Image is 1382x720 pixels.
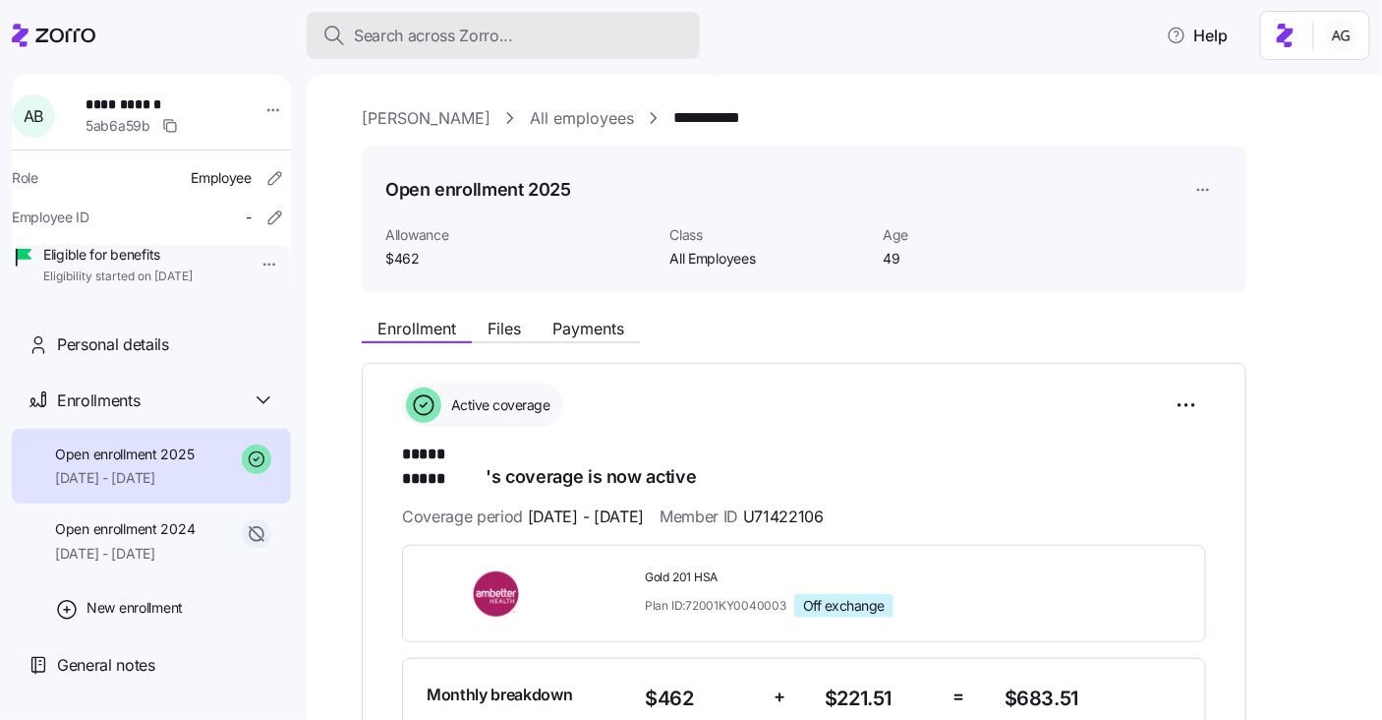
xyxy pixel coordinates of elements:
[402,505,644,529] span: Coverage period
[774,683,785,711] span: +
[362,106,490,131] a: [PERSON_NAME]
[246,208,252,227] span: -
[645,597,786,614] span: Plan ID: 72001KY0040003
[669,225,867,245] span: Class
[377,321,456,336] span: Enrollment
[385,249,654,269] span: $462
[57,332,169,357] span: Personal details
[43,245,193,265] span: Eligible for benefits
[743,505,824,529] span: U71422106
[488,321,521,336] span: Files
[55,519,195,539] span: Open enrollment 2024
[1167,24,1229,47] span: Help
[645,570,989,586] span: Gold 201 HSA
[803,597,885,615] span: Off exchange
[55,468,194,488] span: [DATE] - [DATE]
[57,389,140,413] span: Enrollments
[528,505,644,529] span: [DATE] - [DATE]
[402,443,1206,489] h1: 's coverage is now active
[953,683,965,711] span: =
[12,208,89,227] span: Employee ID
[86,598,183,618] span: New enrollment
[191,168,252,188] span: Employee
[645,683,758,715] span: $462
[307,12,700,59] button: Search across Zorro...
[385,177,571,202] h1: Open enrollment 2025
[883,225,1080,245] span: Age
[385,225,654,245] span: Allowance
[552,321,624,336] span: Payments
[825,683,938,715] span: $221.51
[55,445,194,464] span: Open enrollment 2025
[12,168,38,188] span: Role
[55,544,195,564] span: [DATE] - [DATE]
[883,249,1080,269] span: 49
[57,653,155,678] span: General notes
[1151,16,1244,55] button: Help
[530,106,634,131] a: All employees
[354,24,513,48] span: Search across Zorro...
[427,571,568,617] img: Ambetter
[1326,20,1357,51] img: 5fc55c57e0610270ad857448bea2f2d5
[24,108,43,124] span: A B
[660,505,824,529] span: Member ID
[1005,683,1181,715] span: $683.51
[427,683,573,707] span: Monthly breakdown
[445,395,550,415] span: Active coverage
[669,249,867,269] span: All Employees
[43,269,193,285] span: Eligibility started on [DATE]
[86,116,150,136] span: 5ab6a59b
